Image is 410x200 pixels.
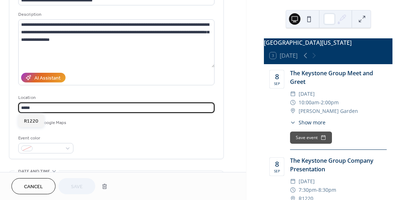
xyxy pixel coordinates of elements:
[18,168,50,175] span: Date and time
[290,90,296,98] div: ​
[299,107,358,115] span: [PERSON_NAME] Garden
[299,177,315,186] span: [DATE]
[290,156,387,173] div: The Keystone Group Company Presentation
[290,177,296,186] div: ​
[318,186,336,194] span: 8:30pm
[24,183,43,191] span: Cancel
[290,69,387,86] div: The Keystone Group Meet and Greet
[299,98,319,107] span: 10:00am
[321,98,339,107] span: 2:00pm
[299,119,325,126] span: Show more
[264,38,392,47] div: [GEOGRAPHIC_DATA][US_STATE]
[24,118,38,125] span: R1220
[299,186,317,194] span: 7:30pm
[319,98,321,107] span: -
[34,75,61,82] div: AI Assistant
[21,73,66,82] button: AI Assistant
[18,134,72,142] div: Event color
[275,161,279,168] div: 8
[290,98,296,107] div: ​
[290,132,332,144] button: Save event
[275,73,279,80] div: 8
[27,119,66,127] span: Link to Google Maps
[290,119,296,126] div: ​
[299,90,315,98] span: [DATE]
[18,11,213,18] div: Description
[317,186,318,194] span: -
[11,178,56,194] button: Cancel
[274,169,280,173] div: Sep
[290,107,296,115] div: ​
[290,119,325,126] button: ​Show more
[18,94,213,101] div: Location
[290,186,296,194] div: ​
[274,82,280,85] div: Sep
